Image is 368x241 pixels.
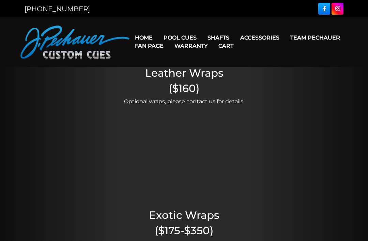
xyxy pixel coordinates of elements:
[169,37,213,55] a: Warranty
[213,37,239,55] a: Cart
[202,29,235,46] a: Shafts
[158,29,202,46] a: Pool Cues
[20,26,129,59] img: Pechauer Custom Cues
[285,29,346,46] a: Team Pechauer
[129,37,169,55] a: Fan Page
[129,29,158,46] a: Home
[25,5,90,13] a: [PHONE_NUMBER]
[235,29,285,46] a: Accessories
